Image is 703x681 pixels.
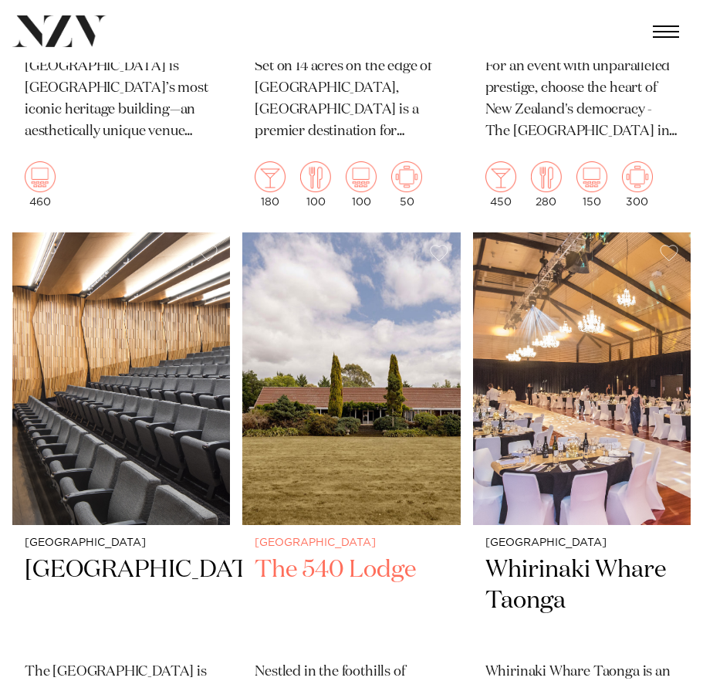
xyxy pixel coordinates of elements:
img: meeting.png [391,161,422,192]
img: meeting.png [622,161,653,192]
div: 450 [485,161,516,208]
p: [GEOGRAPHIC_DATA] is [GEOGRAPHIC_DATA]’s most iconic heritage building—an aesthetically unique ve... [25,56,218,143]
img: dining.png [531,161,562,192]
p: Set on 14 acres on the edge of [GEOGRAPHIC_DATA], [GEOGRAPHIC_DATA] is a premier destination for ... [255,56,448,143]
div: 460 [25,161,56,208]
small: [GEOGRAPHIC_DATA] [25,537,218,549]
img: theatre.png [25,161,56,192]
img: theatre.png [576,161,607,192]
div: 50 [391,161,422,208]
img: dining.png [300,161,331,192]
div: 100 [300,161,331,208]
small: [GEOGRAPHIC_DATA] [255,537,448,549]
img: cocktail.png [485,161,516,192]
h2: The 540 Lodge [255,555,448,650]
small: [GEOGRAPHIC_DATA] [485,537,678,549]
img: cocktail.png [255,161,286,192]
img: nzv-logo.png [12,15,106,47]
img: theatre.png [346,161,377,192]
div: 100 [346,161,377,208]
div: 280 [531,161,562,208]
h2: Whirinaki Whare Taonga [485,555,678,650]
p: For an event with unparalleled prestige, choose the heart of New Zealand's democracy - The [GEOGR... [485,56,678,143]
div: 150 [576,161,607,208]
h2: [GEOGRAPHIC_DATA] [25,555,218,650]
div: 300 [622,161,653,208]
div: 180 [255,161,286,208]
